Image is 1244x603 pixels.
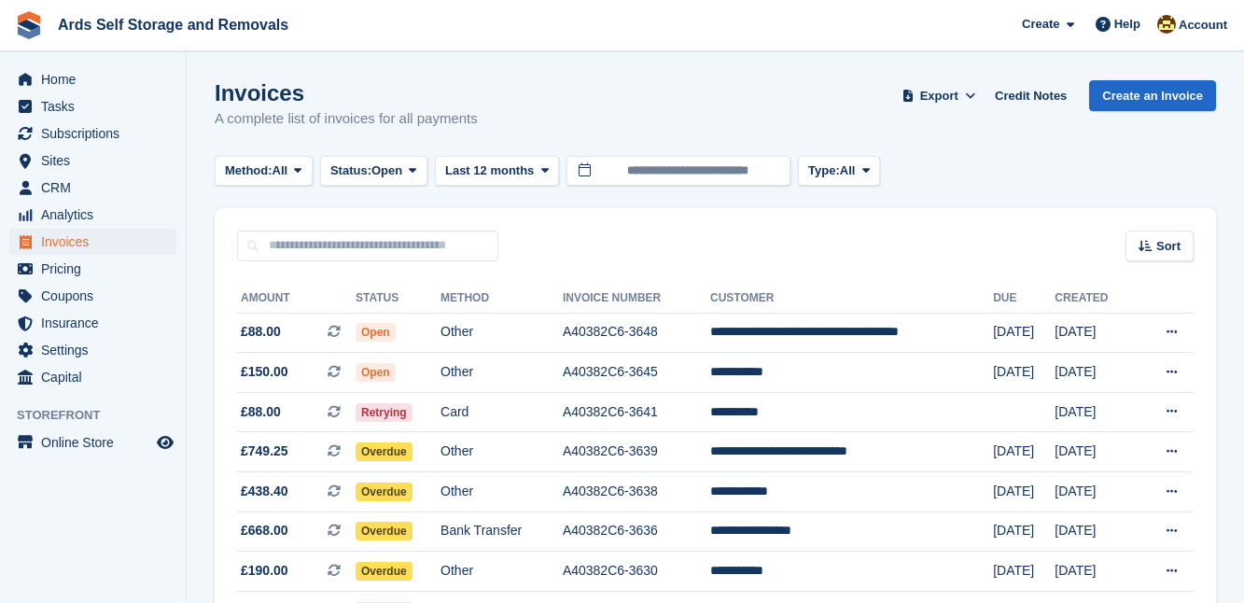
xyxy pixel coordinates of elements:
span: Last 12 months [445,161,534,180]
span: £88.00 [241,322,281,342]
img: Mark McFerran [1157,15,1176,34]
p: A complete list of invoices for all payments [215,108,478,130]
td: [DATE] [993,313,1055,353]
button: Type: All [798,156,880,187]
span: Account [1179,16,1227,35]
a: menu [9,256,176,282]
span: Open [371,161,402,180]
td: Card [440,392,563,432]
img: stora-icon-8386f47178a22dfd0bd8f6a31ec36ba5ce8667c1dd55bd0f319d3a0aa187defe.svg [15,11,43,39]
td: A40382C6-3645 [563,353,710,393]
span: Overdue [356,483,412,501]
a: menu [9,283,176,309]
span: Sort [1156,237,1181,256]
a: menu [9,147,176,174]
td: [DATE] [1055,472,1135,512]
td: A40382C6-3641 [563,392,710,432]
td: Other [440,432,563,472]
td: Bank Transfer [440,512,563,552]
a: menu [9,310,176,336]
span: Settings [41,337,153,363]
td: A40382C6-3648 [563,313,710,353]
span: Home [41,66,153,92]
span: Overdue [356,442,412,461]
span: CRM [41,175,153,201]
td: A40382C6-3639 [563,432,710,472]
span: Analytics [41,202,153,228]
th: Method [440,284,563,314]
td: [DATE] [993,552,1055,592]
td: Other [440,552,563,592]
a: menu [9,120,176,147]
a: menu [9,66,176,92]
th: Invoice Number [563,284,710,314]
span: Status: [330,161,371,180]
td: [DATE] [1055,392,1135,432]
span: Storefront [17,406,186,425]
span: Sites [41,147,153,174]
a: menu [9,229,176,255]
span: Invoices [41,229,153,255]
td: [DATE] [1055,552,1135,592]
button: Status: Open [320,156,427,187]
span: Capital [41,364,153,390]
span: £190.00 [241,561,288,581]
a: Create an Invoice [1089,80,1216,111]
td: [DATE] [993,472,1055,512]
span: Help [1114,15,1140,34]
td: A40382C6-3636 [563,512,710,552]
span: Coupons [41,283,153,309]
a: Credit Notes [987,80,1074,111]
span: Tasks [41,93,153,119]
td: [DATE] [1055,512,1135,552]
td: A40382C6-3630 [563,552,710,592]
span: Method: [225,161,273,180]
span: Subscriptions [41,120,153,147]
h1: Invoices [215,80,478,105]
a: menu [9,337,176,363]
th: Customer [710,284,993,314]
a: menu [9,364,176,390]
span: All [840,161,856,180]
a: menu [9,93,176,119]
span: Create [1022,15,1059,34]
th: Amount [237,284,356,314]
a: Ards Self Storage and Removals [50,9,296,40]
td: [DATE] [993,432,1055,472]
button: Last 12 months [435,156,559,187]
a: Preview store [154,431,176,454]
span: All [273,161,288,180]
a: menu [9,175,176,201]
td: [DATE] [993,353,1055,393]
td: Other [440,353,563,393]
th: Status [356,284,440,314]
a: menu [9,202,176,228]
th: Created [1055,284,1135,314]
td: Other [440,472,563,512]
span: Overdue [356,562,412,581]
td: Other [440,313,563,353]
span: Overdue [356,522,412,540]
td: [DATE] [1055,313,1135,353]
span: Pricing [41,256,153,282]
td: A40382C6-3638 [563,472,710,512]
button: Export [898,80,980,111]
span: Online Store [41,429,153,456]
td: [DATE] [1055,432,1135,472]
span: £749.25 [241,442,288,461]
span: £88.00 [241,402,281,422]
button: Method: All [215,156,313,187]
span: Retrying [356,403,412,422]
a: menu [9,429,176,456]
span: £668.00 [241,521,288,540]
span: Open [356,323,396,342]
span: £150.00 [241,362,288,382]
span: £438.40 [241,482,288,501]
span: Open [356,363,396,382]
span: Export [920,87,958,105]
span: Insurance [41,310,153,336]
span: Type: [808,161,840,180]
td: [DATE] [993,512,1055,552]
th: Due [993,284,1055,314]
td: [DATE] [1055,353,1135,393]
